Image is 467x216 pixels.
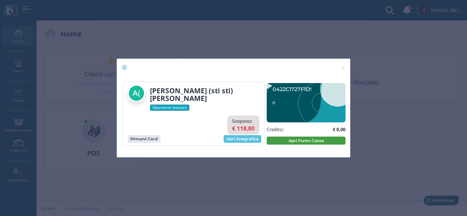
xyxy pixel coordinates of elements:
[150,86,233,103] b: [PERSON_NAME] (sti sti) [PERSON_NAME]
[128,135,161,143] button: Rimuovi Card
[22,6,48,11] span: Assistenza
[224,135,261,143] a: Apri Anagrafica
[273,86,317,92] text: 0422C1727F1D90
[150,105,190,110] span: Dipendente Standard
[340,63,346,72] span: ×
[128,85,259,111] a: [PERSON_NAME] (sti sti) [PERSON_NAME] Dipendente Standard
[128,85,145,102] img: Alessandro (sti sti) Desantis
[333,126,346,133] b: € 0,00
[267,137,346,145] button: Apri Punto Cassa
[232,118,252,125] label: Sospeso:
[267,127,284,132] h5: Credito:
[232,125,255,132] b: € 118,80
